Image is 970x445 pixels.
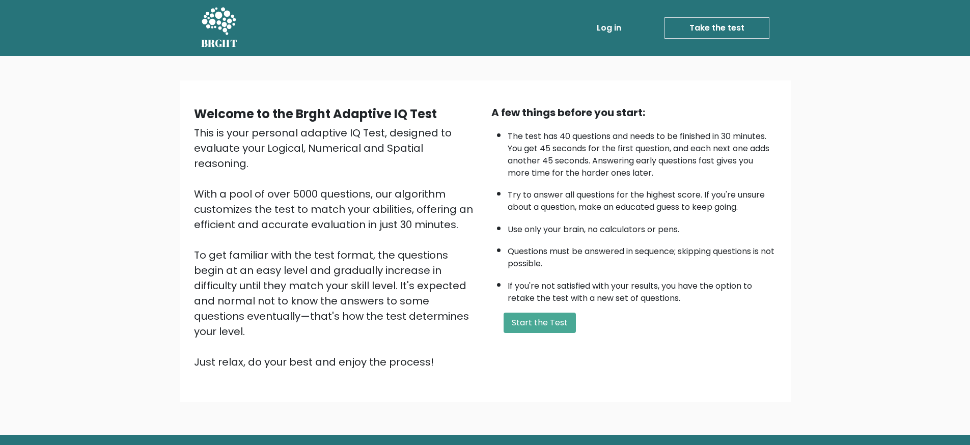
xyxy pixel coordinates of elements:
[664,17,769,39] a: Take the test
[508,275,777,304] li: If you're not satisfied with your results, you have the option to retake the test with a new set ...
[593,18,625,38] a: Log in
[508,184,777,213] li: Try to answer all questions for the highest score. If you're unsure about a question, make an edu...
[508,125,777,179] li: The test has 40 questions and needs to be finished in 30 minutes. You get 45 seconds for the firs...
[194,105,437,122] b: Welcome to the Brght Adaptive IQ Test
[508,218,777,236] li: Use only your brain, no calculators or pens.
[491,105,777,120] div: A few things before you start:
[194,125,479,370] div: This is your personal adaptive IQ Test, designed to evaluate your Logical, Numerical and Spatial ...
[504,313,576,333] button: Start the Test
[508,240,777,270] li: Questions must be answered in sequence; skipping questions is not possible.
[201,4,238,52] a: BRGHT
[201,37,238,49] h5: BRGHT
